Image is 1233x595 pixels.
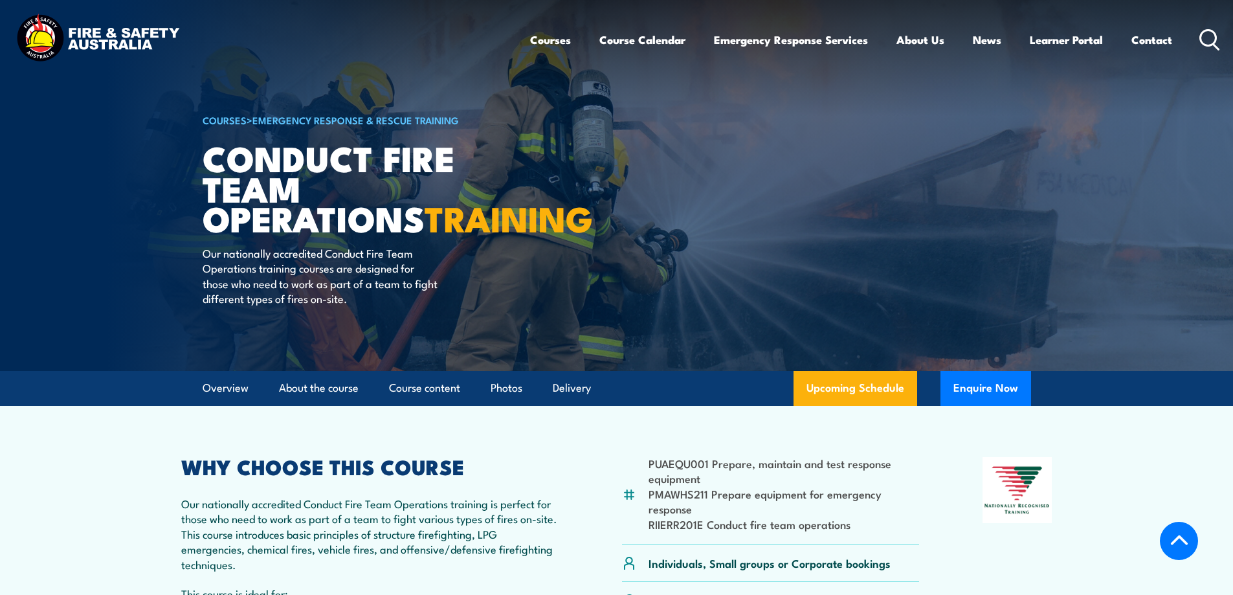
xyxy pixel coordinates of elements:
a: Courses [530,23,571,57]
button: Enquire Now [940,371,1031,406]
a: Photos [491,371,522,405]
a: About the course [279,371,359,405]
strong: TRAINING [425,190,593,244]
p: Individuals, Small groups or Corporate bookings [649,556,891,570]
li: PMAWHS211 Prepare equipment for emergency response [649,486,920,517]
p: Our nationally accredited Conduct Fire Team Operations training is perfect for those who need to ... [181,496,559,572]
a: Overview [203,371,249,405]
h2: WHY CHOOSE THIS COURSE [181,457,559,475]
a: Contact [1131,23,1172,57]
a: About Us [896,23,944,57]
a: Course content [389,371,460,405]
img: Nationally Recognised Training logo. [983,457,1052,523]
a: Upcoming Schedule [794,371,917,406]
p: Our nationally accredited Conduct Fire Team Operations training courses are designed for those wh... [203,245,439,306]
a: COURSES [203,113,247,127]
a: Emergency Response & Rescue Training [252,113,459,127]
h1: Conduct Fire Team Operations [203,142,522,233]
a: Emergency Response Services [714,23,868,57]
li: RIIERR201E Conduct fire team operations [649,517,920,532]
a: Course Calendar [599,23,685,57]
a: News [973,23,1001,57]
a: Delivery [553,371,591,405]
h6: > [203,112,522,128]
li: PUAEQU001 Prepare, maintain and test response equipment [649,456,920,486]
a: Learner Portal [1030,23,1103,57]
